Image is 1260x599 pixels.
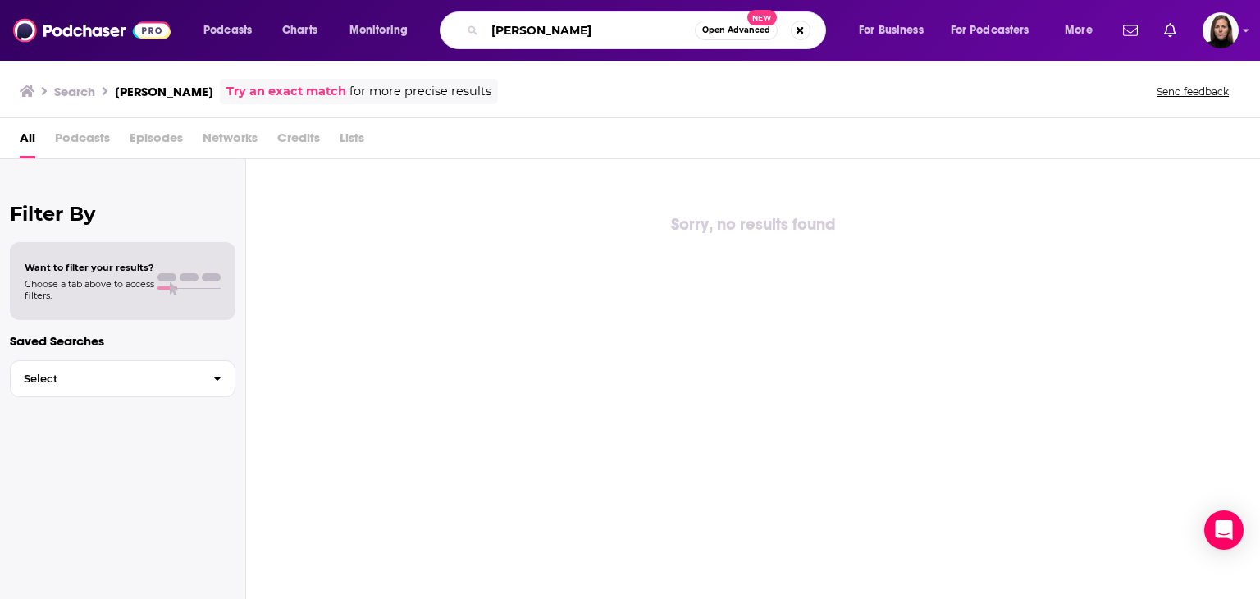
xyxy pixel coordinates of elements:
span: Networks [203,125,258,158]
h2: Filter By [10,202,235,226]
span: Podcasts [203,19,252,42]
button: open menu [192,17,273,43]
p: Saved Searches [10,333,235,349]
button: open menu [1053,17,1113,43]
button: open menu [847,17,944,43]
span: Open Advanced [702,26,770,34]
span: for more precise results [349,82,491,101]
span: Choose a tab above to access filters. [25,278,154,301]
h3: Search [54,84,95,99]
span: More [1065,19,1093,42]
span: Select [11,373,200,384]
span: Charts [282,19,317,42]
button: open menu [940,17,1053,43]
input: Search podcasts, credits, & more... [485,17,695,43]
span: Lists [340,125,364,158]
div: Open Intercom Messenger [1204,510,1244,550]
span: Logged in as BevCat3 [1203,12,1239,48]
a: Try an exact match [226,82,346,101]
span: Podcasts [55,125,110,158]
a: All [20,125,35,158]
span: New [747,10,777,25]
a: Charts [272,17,327,43]
button: Show profile menu [1203,12,1239,48]
button: open menu [338,17,429,43]
h3: [PERSON_NAME] [115,84,213,99]
button: Open AdvancedNew [695,21,778,40]
span: Credits [277,125,320,158]
div: Search podcasts, credits, & more... [455,11,842,49]
a: Show notifications dropdown [1157,16,1183,44]
span: Want to filter your results? [25,262,154,273]
span: Episodes [130,125,183,158]
span: For Business [859,19,924,42]
div: Sorry, no results found [246,212,1260,238]
a: Show notifications dropdown [1116,16,1144,44]
span: Monitoring [349,19,408,42]
button: Select [10,360,235,397]
img: User Profile [1203,12,1239,48]
span: For Podcasters [951,19,1029,42]
img: Podchaser - Follow, Share and Rate Podcasts [13,15,171,46]
button: Send feedback [1152,85,1234,98]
